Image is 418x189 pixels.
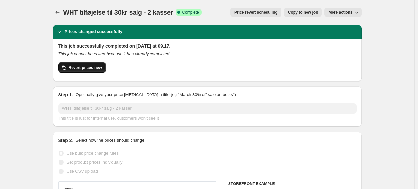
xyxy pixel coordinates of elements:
[53,8,62,17] button: Price change jobs
[234,10,278,15] span: Price revert scheduling
[228,181,357,186] h6: STOREFRONT EXAMPLE
[324,8,361,17] button: More actions
[230,8,281,17] button: Price revert scheduling
[75,137,144,144] p: Select how the prices should change
[288,10,318,15] span: Copy to new job
[75,92,236,98] p: Optionally give your price [MEDICAL_DATA] a title (eg "March 30% off sale on boots")
[284,8,322,17] button: Copy to new job
[58,92,73,98] h2: Step 1.
[182,10,199,15] span: Complete
[63,9,173,16] span: WHT tilføjelse til 30kr salg - 2 kasser
[67,169,98,174] span: Use CSV upload
[58,137,73,144] h2: Step 2.
[58,103,357,114] input: 30% off holiday sale
[58,62,106,73] button: Revert prices now
[328,10,352,15] span: More actions
[58,43,357,49] h2: This job successfully completed on [DATE] at 09.17.
[58,116,159,120] span: This title is just for internal use, customers won't see it
[69,65,102,70] span: Revert prices now
[58,51,171,56] i: This job cannot be edited because it has already completed.
[67,160,123,165] span: Set product prices individually
[65,29,123,35] h2: Prices changed successfully
[67,151,119,156] span: Use bulk price change rules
